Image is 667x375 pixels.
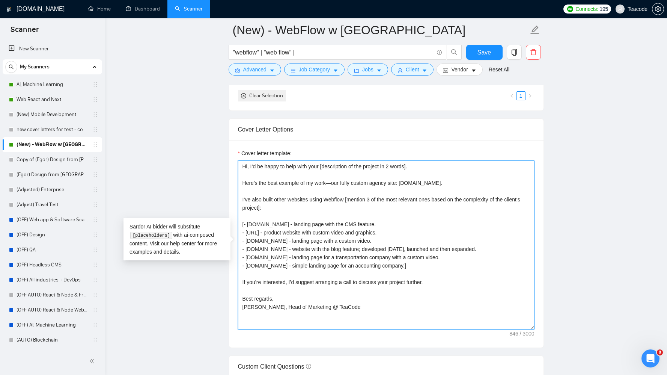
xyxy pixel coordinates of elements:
span: holder [92,172,98,178]
button: left [507,91,516,100]
span: Jobs [362,65,373,74]
a: (OFF) QA [17,242,88,257]
span: holder [92,112,98,118]
span: Advanced [243,65,266,74]
span: holder [92,337,98,343]
span: holder [92,247,98,253]
a: Reset All [489,65,509,74]
li: New Scanner [3,41,102,56]
a: (Adjusted) Enterprise [17,182,88,197]
input: Search Freelance Jobs... [233,48,434,57]
span: holder [92,322,98,328]
a: (OFF) Web app & Software Scanner [17,212,88,227]
li: Next Page [525,91,535,100]
a: Copy of (Egor) Design from [PERSON_NAME] [17,152,88,167]
img: logo [6,3,12,15]
span: user [617,6,623,12]
a: (OFF) AI, Machine Learning [17,318,88,333]
span: caret-down [270,68,275,73]
textarea: Cover letter template: [238,160,535,330]
li: 1 [516,91,525,100]
span: close-circle [241,93,246,98]
span: Connects: [575,5,598,13]
a: (AUTO) Blockchain [17,333,88,348]
span: Vendor [451,65,468,74]
span: edit [530,25,540,35]
span: Custom Client Questions [238,363,311,370]
span: My Scanners [20,59,50,74]
a: new cover letters for test - could work better [17,122,88,137]
button: delete [526,45,541,60]
div: Sardor AI bidder will substitute with ai-composed content. Visit our for more examples and details. [123,218,230,260]
button: barsJob Categorycaret-down [284,64,345,76]
label: Cover letter template: [238,149,292,157]
a: AI, Machine Learning [17,77,88,92]
img: upwork-logo.png [567,6,573,12]
span: info-circle [437,50,442,55]
a: (Egor) Design from [GEOGRAPHIC_DATA] [17,167,88,182]
a: (Adjust) Travel Test [17,197,88,212]
span: user [397,68,403,73]
a: help center [170,240,196,246]
span: Save [477,48,491,57]
span: holder [92,217,98,223]
li: Previous Page [507,91,516,100]
a: Web React and Next [17,92,88,107]
span: caret-down [376,68,382,73]
span: holder [92,142,98,148]
a: homeHome [88,6,111,12]
button: settingAdvancedcaret-down [229,64,281,76]
span: delete [526,49,541,56]
a: 1 [517,92,525,100]
input: Scanner name... [233,21,528,39]
span: info-circle [306,364,311,369]
a: New Scanner [9,41,96,56]
button: search [447,45,462,60]
span: caret-down [422,68,427,73]
span: setting [235,68,240,73]
button: search [5,61,17,73]
div: Clear Selection [249,92,283,100]
button: idcardVendorcaret-down [437,64,482,76]
a: (OFF) Design [17,227,88,242]
span: search [447,49,461,56]
span: holder [92,187,98,193]
button: userClientcaret-down [391,64,434,76]
span: right [528,94,532,98]
span: holder [92,127,98,133]
span: 8 [657,349,663,355]
iframe: Intercom live chat [641,349,659,367]
span: Scanner [5,24,45,40]
span: holder [92,157,98,163]
span: caret-down [333,68,338,73]
button: setting [652,3,664,15]
span: copy [507,49,521,56]
button: copy [507,45,522,60]
span: left [510,94,514,98]
span: holder [92,307,98,313]
span: holder [92,82,98,88]
span: holder [92,277,98,283]
span: double-left [89,357,97,365]
span: Client [406,65,419,74]
a: (OFF) All industries + DevOps [17,272,88,287]
a: setting [652,6,664,12]
a: searchScanner [175,6,203,12]
span: caret-down [471,68,476,73]
span: holder [92,97,98,103]
a: (OFF AUTO) React & Node & Frameworks - Lower rate & No activity from lead [17,287,88,302]
span: holder [92,202,98,208]
a: (New) - WebFlow w [GEOGRAPHIC_DATA] [17,137,88,152]
button: Save [466,45,503,60]
a: (OFF) Headless CMS [17,257,88,272]
a: dashboardDashboard [126,6,160,12]
span: holder [92,232,98,238]
span: holder [92,262,98,268]
span: bars [291,68,296,73]
span: Job Category [299,65,330,74]
button: folderJobscaret-down [348,64,388,76]
span: holder [92,292,98,298]
code: [placeholders] [130,232,172,239]
a: (OFF AUTO) React & Node Websites and Apps [17,302,88,318]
